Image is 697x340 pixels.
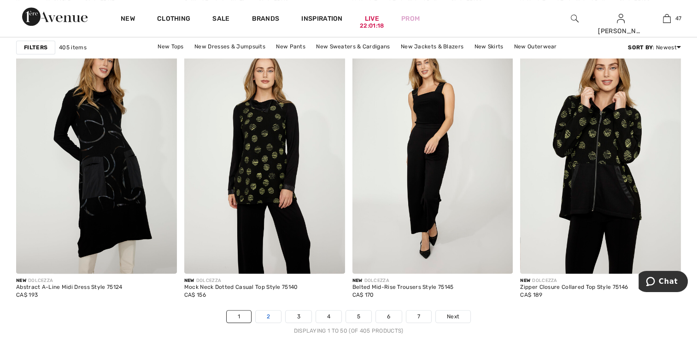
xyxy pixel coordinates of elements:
[520,278,530,283] span: New
[153,41,188,53] a: New Tops
[396,41,468,53] a: New Jackets & Blazers
[16,284,122,291] div: Abstract A-Line Midi Dress Style 75124
[16,310,681,335] nav: Page navigation
[675,14,682,23] span: 47
[644,13,689,24] a: 47
[520,33,681,274] img: Zipper Closure Collared Top Style 75146. As sample
[256,311,281,322] a: 2
[510,41,562,53] a: New Outerwear
[352,33,513,274] img: Belted Mid-Rise Trousers Style 75145. As sample
[520,284,628,291] div: Zipper Closure Collared Top Style 75146
[598,26,643,36] div: [PERSON_NAME]
[16,33,177,274] img: Abstract A-Line Midi Dress Style 75124. As sample
[663,13,671,24] img: My Bag
[617,13,625,24] img: My Info
[252,15,280,24] a: Brands
[212,15,229,24] a: Sale
[59,43,87,52] span: 405 items
[571,13,579,24] img: search the website
[406,311,431,322] a: 7
[24,43,47,52] strong: Filters
[184,284,298,291] div: Mock Neck Dotted Casual Top Style 75140
[16,278,26,283] span: New
[316,311,341,322] a: 4
[184,278,194,283] span: New
[628,44,653,51] strong: Sort By
[447,312,459,321] span: Next
[628,43,681,52] div: : Newest
[376,311,401,322] a: 6
[520,292,542,298] span: CA$ 189
[401,14,420,23] a: Prom
[121,15,135,24] a: New
[311,41,394,53] a: New Sweaters & Cardigans
[286,311,311,322] a: 3
[469,41,508,53] a: New Skirts
[184,277,298,284] div: DOLCEZZA
[346,311,371,322] a: 5
[520,277,628,284] div: DOLCEZZA
[16,292,38,298] span: CA$ 193
[271,41,310,53] a: New Pants
[352,278,363,283] span: New
[352,292,374,298] span: CA$ 170
[22,7,88,26] img: 1ère Avenue
[617,14,625,23] a: Sign In
[360,22,384,30] div: 22:01:18
[184,292,206,298] span: CA$ 156
[301,15,342,24] span: Inspiration
[436,311,470,322] a: Next
[638,271,688,294] iframe: Opens a widget where you can chat to one of our agents
[365,14,379,23] a: Live22:01:18
[190,41,270,53] a: New Dresses & Jumpsuits
[184,33,345,274] img: Mock Neck Dotted Casual Top Style 75140. As sample
[16,277,122,284] div: DOLCEZZA
[16,327,681,335] div: Displaying 1 to 50 (of 405 products)
[352,277,454,284] div: DOLCEZZA
[352,284,454,291] div: Belted Mid-Rise Trousers Style 75145
[227,311,251,322] a: 1
[157,15,190,24] a: Clothing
